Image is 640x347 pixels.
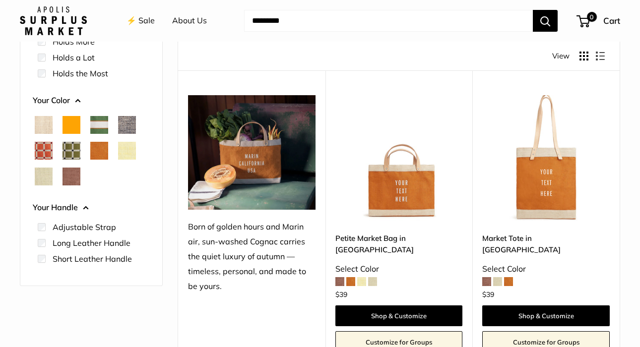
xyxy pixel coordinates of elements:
img: Born of golden hours and Marin air, sun-washed Cognac carries the quiet luxury of autumn — timele... [188,95,316,210]
a: Petite Market Bag in [GEOGRAPHIC_DATA] [335,232,463,256]
a: Market Tote in [GEOGRAPHIC_DATA] [482,232,610,256]
span: View [552,49,570,63]
div: Select Color [482,262,610,277]
button: Your Handle [33,200,150,215]
button: Court Green [90,116,108,134]
button: Search [533,10,558,32]
div: Select Color [335,262,463,277]
label: Holds More [53,36,95,48]
button: Mustang [63,168,80,185]
button: Your Color [33,93,150,108]
button: Chenille Window Brick [35,142,53,160]
label: Holds a Lot [53,52,95,63]
img: Apolis: Surplus Market [20,6,87,35]
button: Chambray [118,116,136,134]
button: Cognac [90,142,108,160]
span: 0 [587,12,597,22]
a: Shop & Customize [335,305,463,326]
button: Chenille Window Sage [63,142,80,160]
input: Search... [244,10,533,32]
span: $39 [482,290,494,299]
a: 0 Cart [577,13,620,29]
button: Orange [63,116,80,134]
a: ⚡️ Sale [127,13,155,28]
button: Daisy [118,142,136,160]
label: Long Leather Handle [53,237,130,249]
label: Adjustable Strap [53,221,116,233]
button: Display products as list [596,52,605,60]
label: Short Leather Handle [53,253,132,265]
label: Holds the Most [53,67,108,79]
span: Cart [603,15,620,26]
button: Mint Sorbet [35,168,53,185]
img: Market Tote in Cognac [482,95,610,223]
div: Born of golden hours and Marin air, sun-washed Cognac carries the quiet luxury of autumn — timele... [188,220,316,294]
a: Market Tote in CognacMarket Tote in Cognac [482,95,610,223]
a: Petite Market Bag in CognacPetite Market Bag in Cognac [335,95,463,223]
img: Petite Market Bag in Cognac [335,95,463,223]
a: Shop & Customize [482,305,610,326]
button: Natural [35,116,53,134]
a: About Us [172,13,207,28]
span: $39 [335,290,347,299]
button: Display products as grid [579,52,588,60]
